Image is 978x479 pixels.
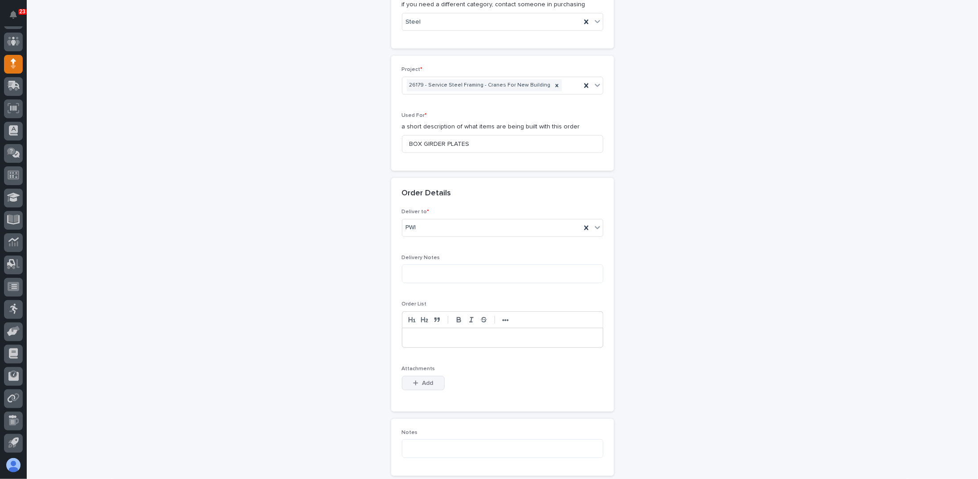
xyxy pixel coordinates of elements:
[402,113,427,118] span: Used For
[402,376,445,390] button: Add
[406,223,416,232] span: PWI
[402,255,440,260] span: Delivery Notes
[4,456,23,475] button: users-avatar
[402,366,435,372] span: Attachments
[402,430,418,435] span: Notes
[502,317,509,324] strong: •••
[402,209,430,215] span: Deliver to
[402,189,451,198] h2: Order Details
[402,301,427,307] span: Order List
[499,314,512,325] button: •••
[402,67,423,72] span: Project
[407,79,552,91] div: 26179 - Service Steel Framing - Cranes For New Building
[20,8,25,15] p: 23
[11,11,23,25] div: Notifications23
[422,380,433,386] span: Add
[406,17,421,27] span: Steel
[402,122,603,132] p: a short description of what items are being built with this order
[4,5,23,24] button: Notifications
